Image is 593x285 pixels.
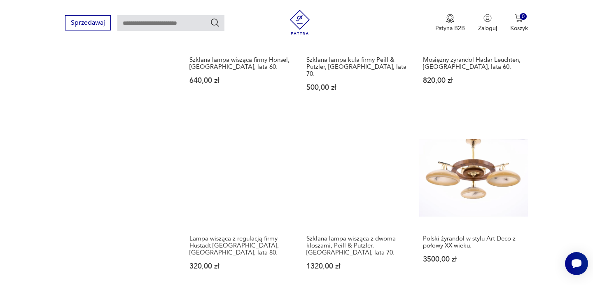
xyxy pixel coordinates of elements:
p: 1320,00 zł [306,263,407,270]
p: 3500,00 zł [423,256,524,263]
div: 0 [520,13,527,20]
p: Patyna B2B [435,24,465,32]
button: Zaloguj [478,14,497,32]
p: Zaloguj [478,24,497,32]
button: Szukaj [210,18,220,28]
a: Sprzedawaj [65,21,111,26]
a: Ikona medaluPatyna B2B [435,14,465,32]
h3: Szklana lampa kula firmy Peill & Putzler, [GEOGRAPHIC_DATA], lata 70. [306,56,407,77]
button: Sprzedawaj [65,15,111,30]
p: 500,00 zł [306,84,407,91]
h3: Szklana lampa wisząca z dwoma kloszami, Peill & Putzler, [GEOGRAPHIC_DATA], lata 70. [306,235,407,256]
p: 640,00 zł [189,77,290,84]
img: Ikonka użytkownika [483,14,492,22]
p: 320,00 zł [189,263,290,270]
button: 0Koszyk [510,14,528,32]
h3: Polski żyrandol w stylu Art Deco z połowy XX wieku. [423,235,524,249]
h3: Szklana lampa wisząca firmy Honsel, [GEOGRAPHIC_DATA], lata 60. [189,56,290,70]
p: 820,00 zł [423,77,524,84]
img: Ikona koszyka [515,14,523,22]
img: Patyna - sklep z meblami i dekoracjami vintage [287,10,312,35]
h3: Mosiężny żyrandol Hadar Leuchten, [GEOGRAPHIC_DATA], lata 60. [423,56,524,70]
img: Ikona medalu [446,14,454,23]
button: Patyna B2B [435,14,465,32]
p: Koszyk [510,24,528,32]
iframe: Smartsupp widget button [565,252,588,275]
h3: Lampa wisząca z regulacją firmy Hustadt [GEOGRAPHIC_DATA], [GEOGRAPHIC_DATA], lata 80. [189,235,290,256]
